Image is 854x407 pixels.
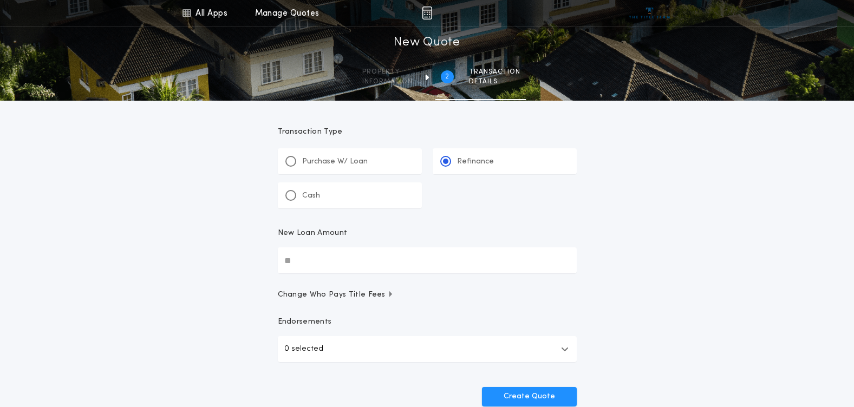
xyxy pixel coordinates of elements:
span: Change Who Pays Title Fees [278,290,394,300]
button: 0 selected [278,336,577,362]
p: Refinance [457,156,494,167]
p: Transaction Type [278,127,577,137]
input: New Loan Amount [278,247,577,273]
h1: New Quote [394,34,460,51]
p: Endorsements [278,317,577,327]
p: Cash [302,191,320,201]
span: information [362,77,413,86]
span: Transaction [469,68,520,76]
img: vs-icon [629,8,670,18]
p: Purchase W/ Loan [302,156,368,167]
p: 0 selected [284,343,323,356]
span: details [469,77,520,86]
h2: 2 [445,73,449,81]
p: New Loan Amount [278,228,348,239]
img: img [422,6,432,19]
span: Property [362,68,413,76]
button: Change Who Pays Title Fees [278,290,577,300]
button: Create Quote [482,387,577,406]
